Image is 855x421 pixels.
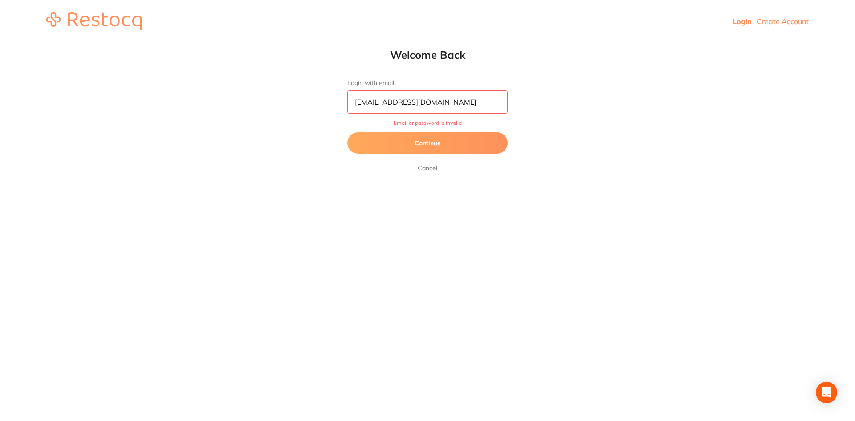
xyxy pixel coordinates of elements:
[416,163,439,173] a: Cancel
[733,17,752,26] a: Login
[816,382,837,403] div: Open Intercom Messenger
[347,120,508,126] span: Email or password is invalid
[757,17,809,26] a: Create Account
[330,48,525,61] h1: Welcome Back
[347,132,508,154] button: Continue
[347,79,508,87] label: Login with email
[46,12,142,30] img: restocq_logo.svg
